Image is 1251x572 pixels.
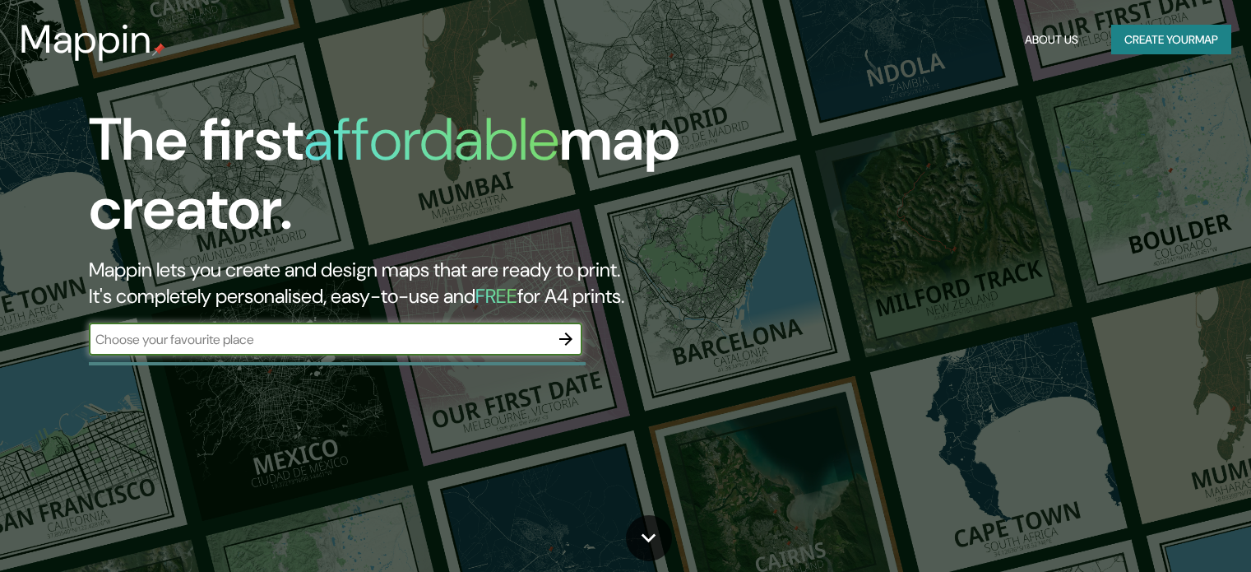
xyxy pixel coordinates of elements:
h5: FREE [475,283,517,309]
h3: Mappin [20,16,152,63]
button: About Us [1018,25,1085,55]
input: Choose your favourite place [89,330,549,349]
button: Create yourmap [1111,25,1231,55]
h1: The first map creator. [89,105,715,257]
img: mappin-pin [152,43,165,56]
h1: affordable [303,101,559,178]
h2: Mappin lets you create and design maps that are ready to print. It's completely personalised, eas... [89,257,715,309]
